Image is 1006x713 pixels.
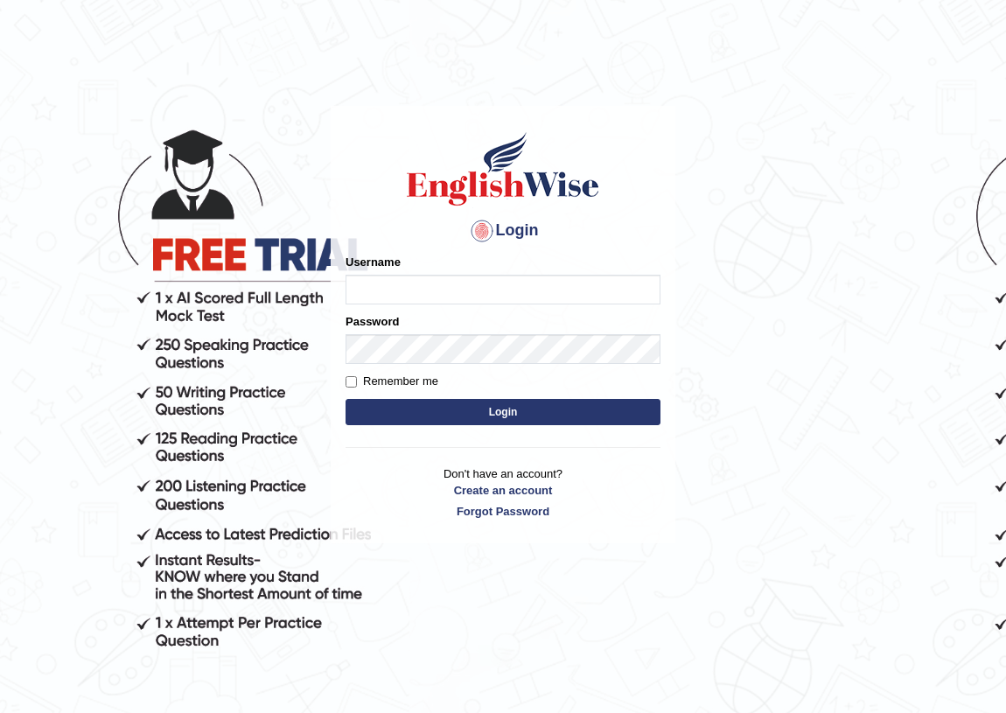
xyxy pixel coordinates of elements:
[346,503,660,520] a: Forgot Password
[346,399,660,425] button: Login
[346,376,357,388] input: Remember me
[346,217,660,245] h4: Login
[346,465,660,520] p: Don't have an account?
[346,373,438,390] label: Remember me
[346,313,399,330] label: Password
[403,129,603,208] img: Logo of English Wise sign in for intelligent practice with AI
[346,482,660,499] a: Create an account
[346,254,401,270] label: Username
